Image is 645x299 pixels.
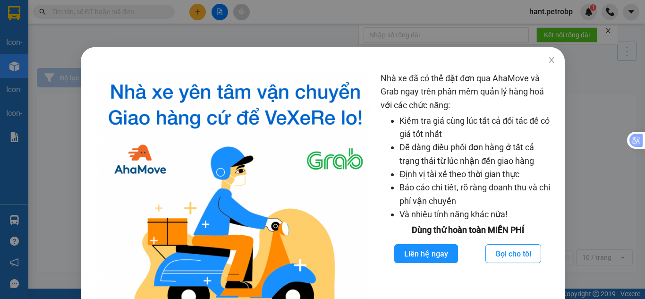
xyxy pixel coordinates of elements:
button: Close [538,47,564,74]
button: Gọi cho tôi [485,244,541,263]
li: Báo cáo chi tiết, rõ ràng doanh thu và chi phí vận chuyển [399,181,555,208]
li: Kiểm tra giá cùng lúc tất cả đối tác để có giá tốt nhất [399,114,555,141]
button: Liên hệ ngay [394,244,458,263]
div: Dùng thử hoàn toàn MIỄN PHÍ [381,223,555,237]
li: Dễ dàng điều phối đơn hàng ở tất cả trạng thái từ lúc nhận đến giao hàng [399,141,555,168]
li: Định vị tài xế theo thời gian thực [399,168,555,181]
span: Liên hệ ngay [404,248,448,260]
li: Và nhiều tính năng khác nữa! [399,208,555,221]
span: close [547,56,555,64]
span: Gọi cho tôi [495,248,531,260]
